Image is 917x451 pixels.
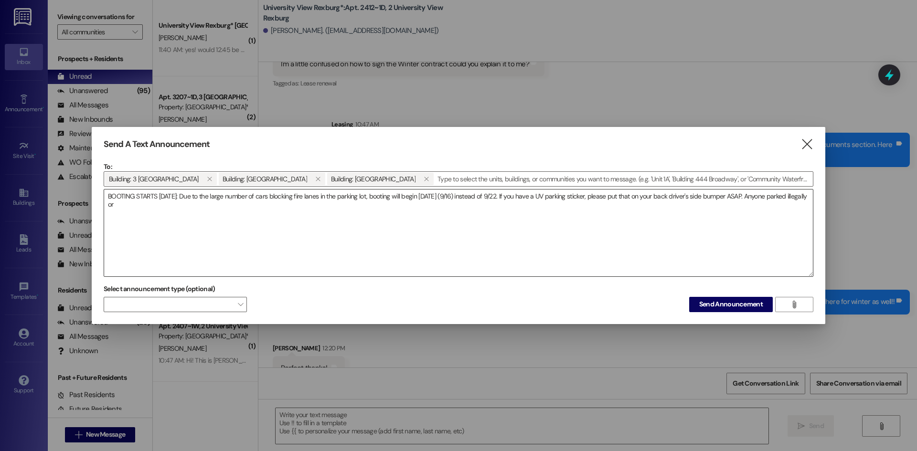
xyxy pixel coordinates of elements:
[311,173,325,185] button: Building: 2 University View Rexburg
[699,299,763,309] span: Send Announcement
[424,175,429,183] i: 
[223,173,307,185] span: Building: 2 University View Rexburg
[104,139,210,150] h3: Send A Text Announcement
[104,189,813,276] textarea: BOOTING STARTS [DATE]: Due to the large number of cars blocking fire lanes in the parking lot, bo...
[331,173,416,185] span: Building: 1 University View Rexburg
[207,175,212,183] i: 
[315,175,320,183] i: 
[419,173,434,185] button: Building: 1 University View Rexburg
[104,282,215,296] label: Select announcement type (optional)
[790,301,798,308] i: 
[689,297,773,312] button: Send Announcement
[203,173,217,185] button: Building: 3 University View Rexburg
[109,173,199,185] span: Building: 3 University View Rexburg
[435,172,813,186] input: Type to select the units, buildings, or communities you want to message. (e.g. 'Unit 1A', 'Buildi...
[104,189,813,277] div: BOOTING STARTS [DATE]: Due to the large number of cars blocking fire lanes in the parking lot, bo...
[800,139,813,149] i: 
[104,162,813,171] p: To:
